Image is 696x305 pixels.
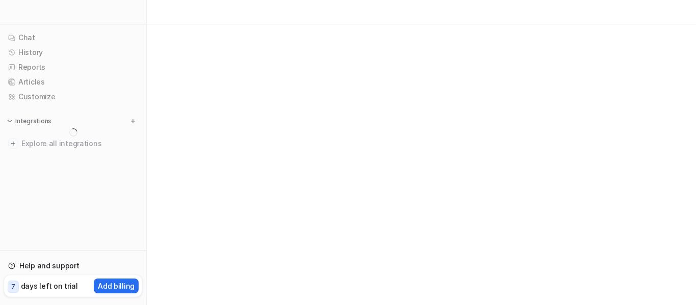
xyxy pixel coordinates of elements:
p: days left on trial [21,281,78,291]
a: Chat [4,31,142,45]
img: menu_add.svg [129,118,137,125]
a: Articles [4,75,142,89]
img: explore all integrations [8,138,18,149]
p: Add billing [98,281,135,291]
a: Customize [4,90,142,104]
button: Integrations [4,116,55,126]
a: Explore all integrations [4,136,142,151]
img: expand menu [6,118,13,125]
a: History [4,45,142,60]
button: Add billing [94,279,139,293]
p: 7 [11,282,15,291]
a: Help and support [4,259,142,273]
p: Integrations [15,117,51,125]
a: Reports [4,60,142,74]
span: Explore all integrations [21,135,138,152]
